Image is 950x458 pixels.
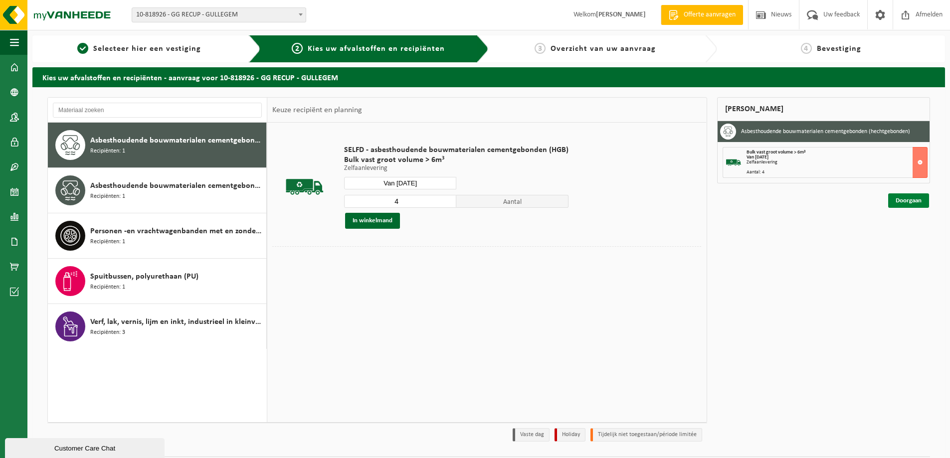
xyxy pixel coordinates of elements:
button: Verf, lak, vernis, lijm en inkt, industrieel in kleinverpakking Recipiënten: 3 [48,304,267,349]
button: Asbesthoudende bouwmaterialen cementgebonden met isolatie(hechtgebonden) Recipiënten: 1 [48,168,267,213]
span: Recipiënten: 1 [90,237,125,247]
span: Recipiënten: 1 [90,283,125,292]
span: 10-818926 - GG RECUP - GULLEGEM [132,7,306,22]
span: Bulk vast groot volume > 6m³ [344,155,569,165]
h3: Asbesthoudende bouwmaterialen cementgebonden (hechtgebonden) [741,124,910,140]
span: Kies uw afvalstoffen en recipiënten [308,45,445,53]
span: Recipiënten: 3 [90,328,125,337]
div: [PERSON_NAME] [717,97,931,121]
button: Spuitbussen, polyurethaan (PU) Recipiënten: 1 [48,259,267,304]
button: Personen -en vrachtwagenbanden met en zonder velg Recipiënten: 1 [48,213,267,259]
iframe: chat widget [5,436,167,458]
input: Materiaal zoeken [53,103,262,118]
span: 3 [535,43,546,54]
input: Selecteer datum [344,177,456,189]
strong: [PERSON_NAME] [596,11,646,18]
li: Holiday [555,428,585,442]
h2: Kies uw afvalstoffen en recipiënten - aanvraag voor 10-818926 - GG RECUP - GULLEGEM [32,67,945,87]
span: Bulk vast groot volume > 6m³ [747,150,805,155]
span: Aantal [456,195,569,208]
button: Asbesthoudende bouwmaterialen cementgebonden (hechtgebonden) Recipiënten: 1 [48,123,267,168]
a: Offerte aanvragen [661,5,743,25]
div: Zelfaanlevering [747,160,928,165]
a: Doorgaan [888,193,929,208]
strong: Van [DATE] [747,154,768,160]
a: 1Selecteer hier een vestiging [37,43,241,55]
span: Personen -en vrachtwagenbanden met en zonder velg [90,225,264,237]
span: Recipiënten: 1 [90,147,125,156]
span: Spuitbussen, polyurethaan (PU) [90,271,198,283]
span: Offerte aanvragen [681,10,738,20]
li: Tijdelijk niet toegestaan/période limitée [590,428,702,442]
p: Zelfaanlevering [344,165,569,172]
span: Asbesthoudende bouwmaterialen cementgebonden (hechtgebonden) [90,135,264,147]
div: Keuze recipiënt en planning [267,98,367,123]
span: 10-818926 - GG RECUP - GULLEGEM [132,8,306,22]
span: 2 [292,43,303,54]
div: Aantal: 4 [747,170,928,175]
span: Bevestiging [817,45,861,53]
span: Selecteer hier een vestiging [93,45,201,53]
span: 4 [801,43,812,54]
span: Asbesthoudende bouwmaterialen cementgebonden met isolatie(hechtgebonden) [90,180,264,192]
span: SELFD - asbesthoudende bouwmaterialen cementgebonden (HGB) [344,145,569,155]
span: Verf, lak, vernis, lijm en inkt, industrieel in kleinverpakking [90,316,264,328]
span: Recipiënten: 1 [90,192,125,201]
span: 1 [77,43,88,54]
li: Vaste dag [513,428,550,442]
button: In winkelmand [345,213,400,229]
span: Overzicht van uw aanvraag [551,45,656,53]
